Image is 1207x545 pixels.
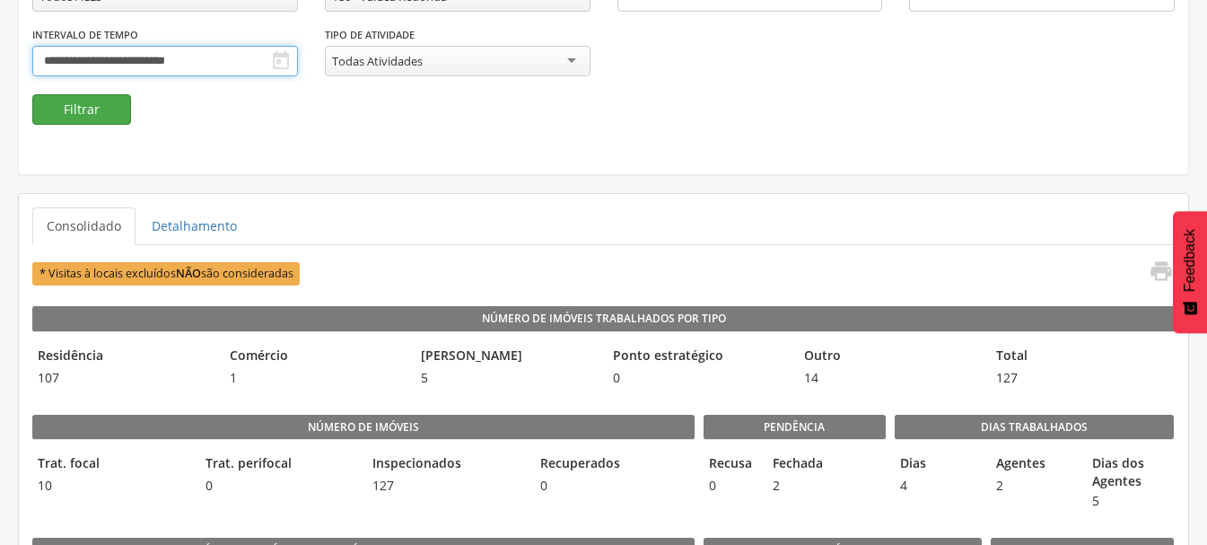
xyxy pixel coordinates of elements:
[1182,229,1198,292] span: Feedback
[1087,492,1174,510] span: 5
[535,454,694,475] legend: Recuperados
[895,477,982,495] span: 4
[137,207,251,245] a: Detalhamento
[799,347,982,367] legend: Outro
[991,347,1174,367] legend: Total
[176,266,201,281] b: NÃO
[991,454,1078,475] legend: Agentes
[200,477,359,495] span: 0
[415,369,599,387] span: 5
[32,306,1175,331] legend: Número de Imóveis Trabalhados por Tipo
[224,369,407,387] span: 1
[32,207,136,245] a: Consolidado
[332,53,423,69] div: Todas Atividades
[1173,211,1207,333] button: Feedback - Mostrar pesquisa
[991,477,1078,495] span: 2
[270,50,292,72] i: 
[415,347,599,367] legend: [PERSON_NAME]
[367,477,526,495] span: 127
[32,347,215,367] legend: Residência
[799,369,982,387] span: 14
[608,369,791,387] span: 0
[535,477,694,495] span: 0
[32,28,138,42] label: Intervalo de Tempo
[704,477,758,495] span: 0
[767,454,822,475] legend: Fechada
[32,454,191,475] legend: Trat. focal
[704,415,887,440] legend: Pendência
[32,415,695,440] legend: Número de imóveis
[32,262,300,285] span: * Visitas à locais excluídos são consideradas
[32,369,215,387] span: 107
[608,347,791,367] legend: Ponto estratégico
[1138,259,1174,288] a: 
[895,415,1173,440] legend: Dias Trabalhados
[991,369,1174,387] span: 127
[32,477,191,495] span: 10
[895,454,982,475] legend: Dias
[224,347,407,367] legend: Comércio
[704,454,758,475] legend: Recusa
[367,454,526,475] legend: Inspecionados
[1087,454,1174,490] legend: Dias dos Agentes
[767,477,822,495] span: 2
[32,94,131,125] button: Filtrar
[200,454,359,475] legend: Trat. perifocal
[325,28,415,42] label: Tipo de Atividade
[1149,259,1174,284] i: 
